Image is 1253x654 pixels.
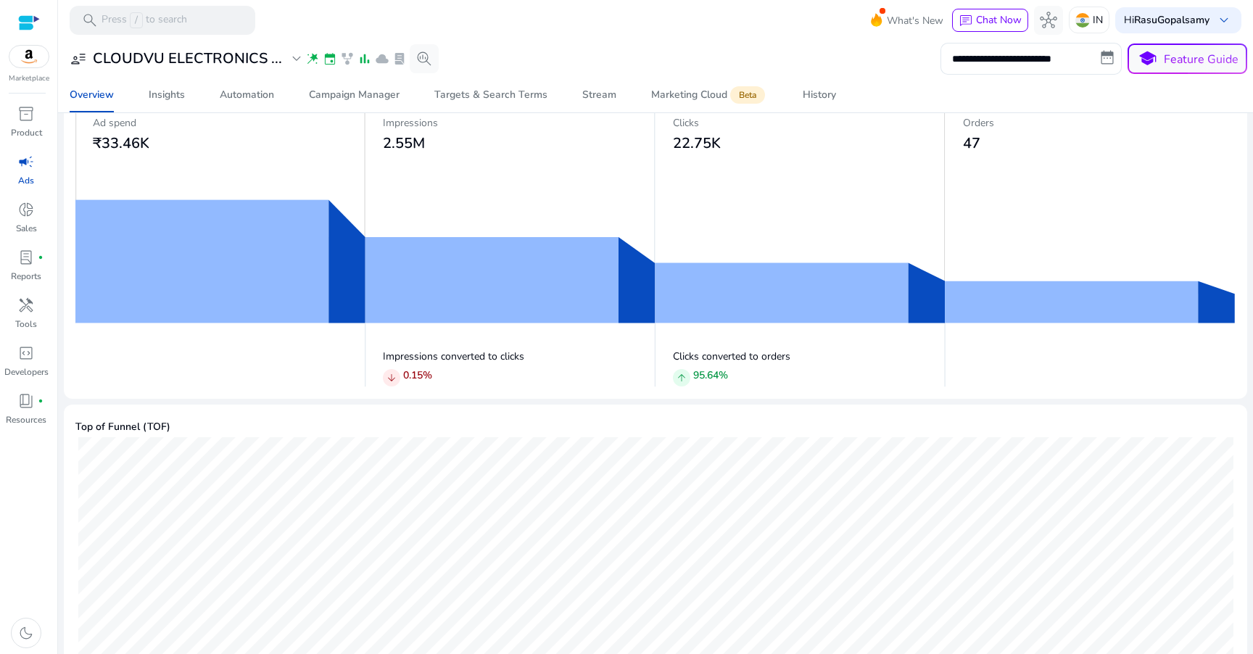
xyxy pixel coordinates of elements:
p: Ad spend [93,115,365,131]
p: Reports [11,270,41,283]
p: Tools [15,318,37,331]
p: Product [11,126,42,139]
span: arrow_downward [386,372,397,384]
span: code_blocks [17,344,35,362]
span: book_4 [17,392,35,410]
div: Automation [220,90,274,100]
p: Impressions [383,115,656,131]
p: IN [1093,7,1103,33]
button: chatChat Now [952,9,1028,32]
button: schoolFeature Guide [1128,44,1247,74]
span: expand_more [288,50,305,67]
span: fiber_manual_record [38,398,44,404]
div: Targets & Search Terms [434,90,547,100]
div: History [803,90,836,100]
p: Clicks converted to orders [673,349,946,364]
span: donut_small [17,201,35,218]
span: inventory_2 [17,105,35,123]
span: cloud [375,51,389,66]
div: Overview [70,90,114,100]
span: keyboard_arrow_down [1215,12,1233,29]
span: user_attributes [70,50,87,67]
p: Hi [1124,15,1209,25]
span: ₹33.46K [93,133,149,153]
span: lab_profile [392,51,407,66]
div: Insights [149,90,185,100]
p: Impressions converted to clicks [383,349,656,364]
span: bar_chart [357,51,372,66]
p: 0.15 [403,368,432,383]
p: Feature Guide [1164,51,1238,68]
span: event [323,51,337,66]
span: arrow_upward [676,372,687,384]
p: 95.64 [693,368,728,383]
p: Marketplace [9,73,49,84]
img: in.svg [1075,13,1090,28]
span: Chat Now [976,13,1022,27]
p: Ads [18,174,34,187]
span: 2.55M [383,133,425,153]
span: % [423,368,432,382]
div: Marketing Cloud [651,89,768,101]
div: Campaign Manager [309,90,400,100]
span: % [719,368,728,382]
span: school [1137,49,1158,70]
p: Developers [4,365,49,378]
b: RasuGopalsamy [1134,13,1209,27]
span: fiber_manual_record [38,254,44,260]
span: search [81,12,99,29]
button: hub [1034,6,1063,35]
span: search_insights [415,50,433,67]
span: 47 [963,133,980,153]
span: hub [1040,12,1057,29]
p: Clicks [673,115,946,131]
span: lab_profile [17,249,35,266]
p: Orders [963,115,1236,131]
p: Press to search [102,12,187,28]
span: / [130,12,143,28]
span: dark_mode [17,624,35,642]
button: search_insights [410,44,439,73]
p: Resources [6,413,46,426]
span: family_history [340,51,355,66]
img: amazon.svg [9,46,49,67]
span: campaign [17,153,35,170]
span: handyman [17,297,35,314]
span: Beta [730,86,765,104]
span: wand_stars [305,51,320,66]
h5: Top of Funnel (TOF) [75,421,1236,434]
span: 22.75K [673,133,721,153]
p: Sales [16,222,37,235]
span: chat [959,14,973,28]
span: What's New [887,8,943,33]
h3: CLOUDVU ELECTRONICS ... [93,50,282,67]
div: Stream [582,90,616,100]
